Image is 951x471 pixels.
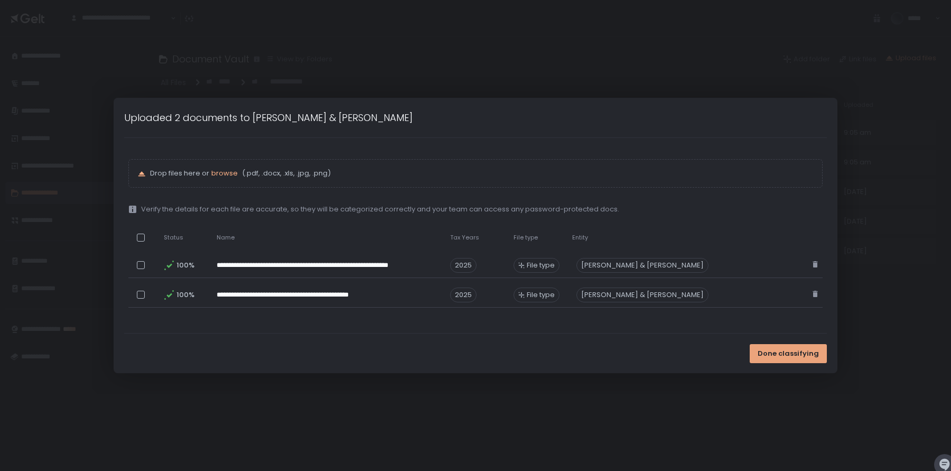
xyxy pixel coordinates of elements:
[164,234,183,242] span: Status
[176,261,193,270] span: 100%
[240,169,331,178] span: (.pdf, .docx, .xls, .jpg, .png)
[527,261,555,270] span: File type
[176,290,193,300] span: 100%
[750,344,827,363] button: Done classifying
[217,234,235,242] span: Name
[572,234,588,242] span: Entity
[527,290,555,300] span: File type
[450,258,477,273] span: 2025
[211,168,238,178] span: browse
[141,205,619,214] span: Verify the details for each file are accurate, so they will be categorized correctly and your tea...
[211,169,238,178] button: browse
[514,234,538,242] span: File type
[150,169,814,178] p: Drop files here or
[576,258,708,273] div: [PERSON_NAME] & [PERSON_NAME]
[576,288,708,302] div: [PERSON_NAME] & [PERSON_NAME]
[450,234,479,242] span: Tax Years
[124,110,413,125] h1: Uploaded 2 documents to [PERSON_NAME] & [PERSON_NAME]
[758,349,819,358] span: Done classifying
[450,288,477,302] span: 2025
